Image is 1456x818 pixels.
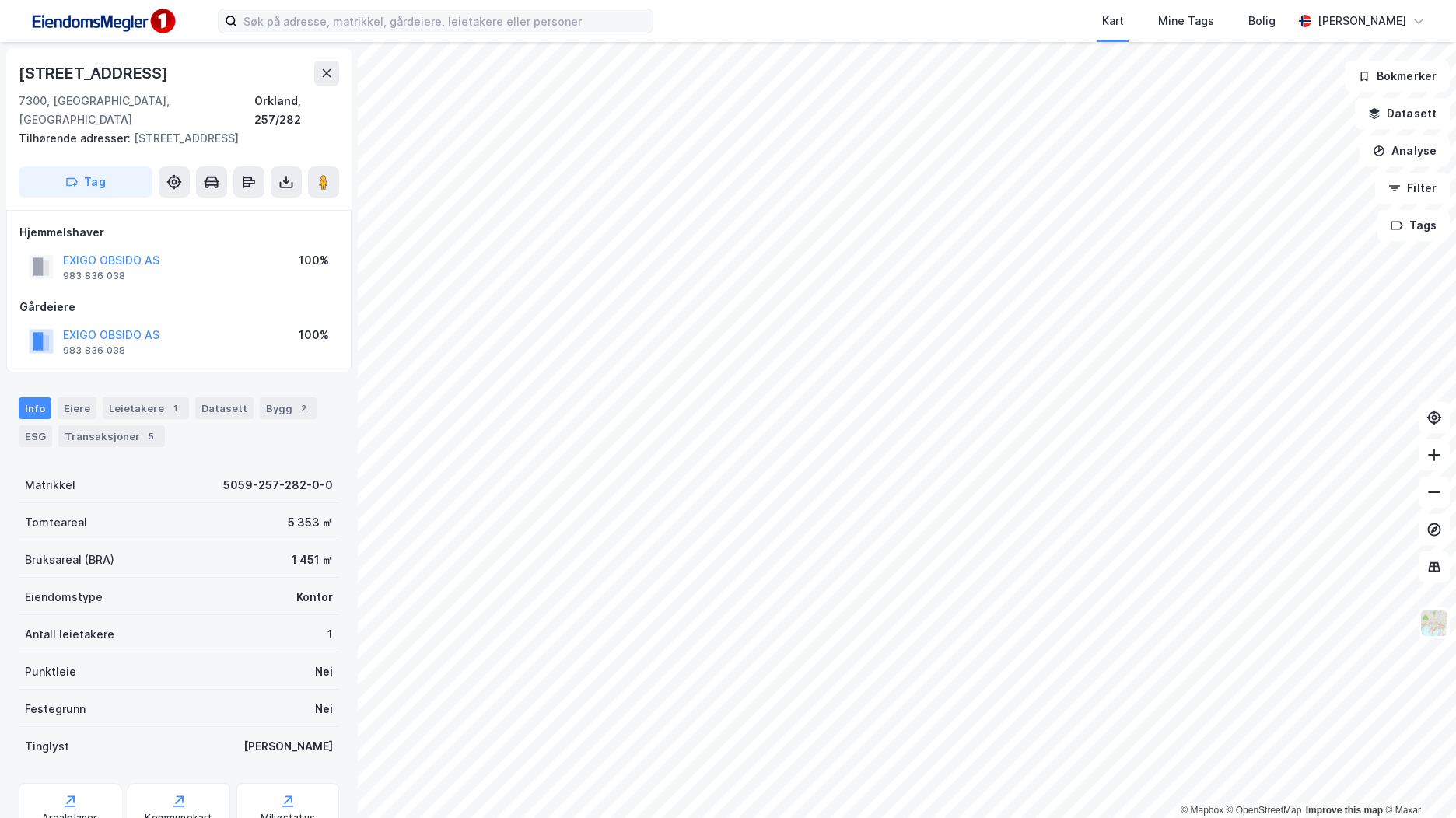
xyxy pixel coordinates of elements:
button: Datasett [1355,98,1450,129]
div: Kontor [296,588,333,607]
div: Kart [1102,12,1124,30]
a: Improve this map [1306,805,1383,816]
div: Transaksjoner [58,425,165,447]
div: Tinglyst [25,737,69,756]
div: Mine Tags [1158,12,1214,30]
div: 100% [299,326,329,344]
div: Matrikkel [25,476,75,495]
div: Tomteareal [25,513,87,532]
button: Bokmerker [1345,61,1450,92]
div: [STREET_ADDRESS] [19,129,327,148]
div: Eiere [58,397,96,419]
div: Gårdeiere [19,298,338,316]
span: Tilhørende adresser: [19,131,134,145]
div: Orkland, 257/282 [254,92,339,129]
div: Antall leietakere [25,625,114,644]
button: Filter [1375,173,1450,204]
div: Leietakere [103,397,189,419]
div: Info [19,397,51,419]
div: 983 836 038 [63,344,125,357]
input: Søk på adresse, matrikkel, gårdeiere, leietakere eller personer [237,9,653,33]
div: [STREET_ADDRESS] [19,61,171,86]
div: Hjemmelshaver [19,223,338,242]
button: Tag [19,166,152,198]
div: Kontrollprogram for chat [1378,743,1456,818]
div: [PERSON_NAME] [243,737,333,756]
div: 1 [167,400,183,416]
div: 983 836 038 [63,270,125,282]
div: 100% [299,251,329,270]
button: Analyse [1360,135,1450,166]
a: OpenStreetMap [1227,805,1302,816]
div: [PERSON_NAME] [1318,12,1406,30]
div: Datasett [195,397,254,419]
div: Punktleie [25,662,76,681]
div: 2 [296,400,311,416]
div: Bygg [260,397,317,419]
div: Bolig [1248,12,1276,30]
div: 1 451 ㎡ [292,551,333,569]
img: F4PB6Px+NJ5v8B7XTbfpPpyloAAAAASUVORK5CYII= [25,4,180,39]
div: ESG [19,425,52,447]
div: Eiendomstype [25,588,103,607]
div: 1 [327,625,333,644]
div: Nei [315,662,333,681]
div: Festegrunn [25,700,86,718]
div: 5 353 ㎡ [288,513,333,532]
iframe: Chat Widget [1378,743,1456,818]
a: Mapbox [1181,805,1223,816]
img: Z [1419,608,1449,638]
div: 7300, [GEOGRAPHIC_DATA], [GEOGRAPHIC_DATA] [19,92,254,129]
div: Bruksareal (BRA) [25,551,114,569]
button: Tags [1377,210,1450,241]
div: 5059-257-282-0-0 [223,476,333,495]
div: Nei [315,700,333,718]
div: 5 [143,428,159,444]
